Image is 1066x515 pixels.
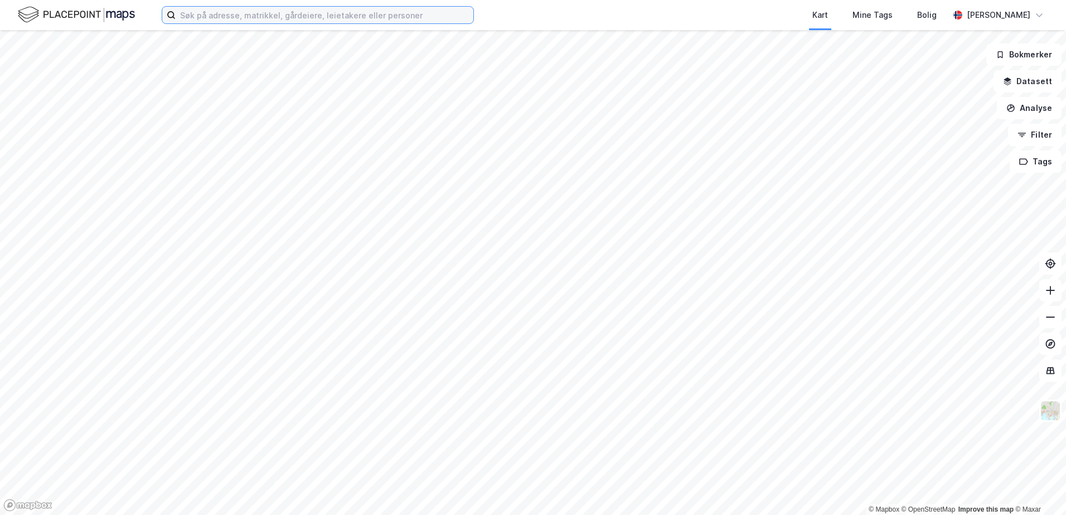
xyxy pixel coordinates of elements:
[1010,461,1066,515] div: Kontrollprogram for chat
[852,8,893,22] div: Mine Tags
[1010,461,1066,515] iframe: Chat Widget
[176,7,473,23] input: Søk på adresse, matrikkel, gårdeiere, leietakere eller personer
[18,5,135,25] img: logo.f888ab2527a4732fd821a326f86c7f29.svg
[917,8,937,22] div: Bolig
[812,8,828,22] div: Kart
[967,8,1030,22] div: [PERSON_NAME]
